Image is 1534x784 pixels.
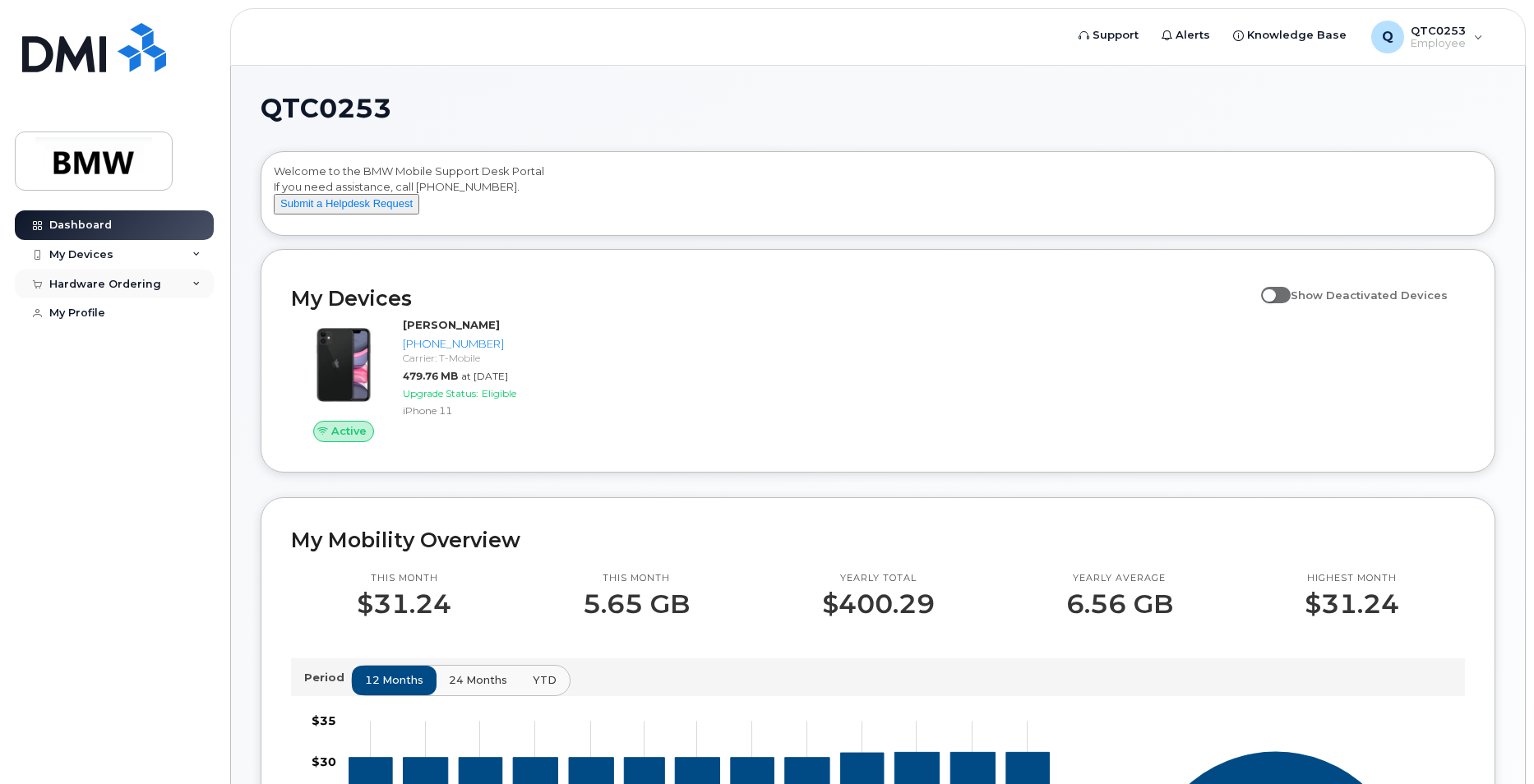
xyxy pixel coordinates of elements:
[1462,713,1522,772] iframe: Messenger Launcher
[482,387,516,399] span: Eligible
[403,318,500,331] strong: [PERSON_NAME]
[403,387,478,399] span: Upgrade Status:
[1066,572,1173,585] p: Yearly average
[274,196,419,210] a: Submit a Helpdesk Request
[357,572,451,585] p: This month
[822,589,935,619] p: $400.29
[403,370,458,382] span: 479.76 MB
[403,404,563,417] div: iPhone 11
[583,589,690,619] p: 5.65 GB
[461,370,508,382] span: at [DATE]
[304,325,383,404] img: iPhone_11.jpg
[449,672,507,688] span: 24 months
[1305,589,1399,619] p: $31.24
[1261,279,1274,293] input: Show Deactivated Devices
[274,194,419,214] button: Submit a Helpdesk Request
[357,589,451,619] p: $31.24
[291,286,1253,311] h2: My Devices
[291,528,1465,552] h2: My Mobility Overview
[312,754,336,768] tspan: $30
[312,713,336,728] tspan: $35
[403,336,563,352] div: [PHONE_NUMBER]
[1066,589,1173,619] p: 6.56 GB
[331,423,367,439] span: Active
[403,351,563,365] div: Carrier: T-Mobile
[291,317,570,442] a: Active[PERSON_NAME][PHONE_NUMBER]Carrier: T-Mobile479.76 MBat [DATE]Upgrade Status:EligibleiPhone 11
[583,572,690,585] p: This month
[261,96,391,121] span: QTC0253
[1305,572,1399,585] p: Highest month
[822,572,935,585] p: Yearly total
[274,164,1482,229] div: Welcome to the BMW Mobile Support Desk Portal If you need assistance, call [PHONE_NUMBER].
[533,672,557,688] span: YTD
[304,670,351,685] p: Period
[1291,288,1448,302] span: Show Deactivated Devices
